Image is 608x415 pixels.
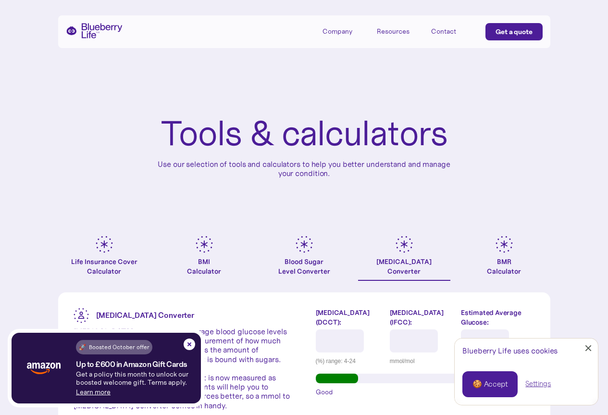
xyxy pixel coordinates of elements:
div: BMR Calculator [487,257,521,276]
p: Get a policy this month to unlock our boosted welcome gift. Terms apply. [76,370,201,387]
div: Contact [431,27,456,36]
div: 🍪 Accept [472,379,508,390]
div: Blood Sugar Level Converter [278,257,330,276]
a: BMICalculator [158,236,250,281]
div: [MEDICAL_DATA] Converter [376,257,432,276]
a: Get a quote [485,23,543,40]
h1: Tools & calculators [161,115,447,152]
a: Contact [431,23,474,39]
div: Company [323,27,352,36]
span: Good [316,387,333,397]
a: [MEDICAL_DATA]Converter [358,236,450,281]
a: Settings [525,379,551,389]
a: Learn more [76,388,111,396]
div: Blueberry Life uses cookies [462,346,590,355]
p: [MEDICAL_DATA] indicates your average blood glucose levels over the last three months. It’s a mea... [74,327,293,410]
a: BMRCalculator [458,236,550,281]
div: Close Cookie Popup [588,348,589,349]
h4: Up to £600 in Amazon Gift Cards [76,360,187,368]
div: Life Insurance Cover Calculator [58,257,150,276]
div: Resources [377,27,409,36]
a: Life Insurance Cover Calculator [58,236,150,281]
label: [MEDICAL_DATA] (IFCC): [390,308,454,327]
a: Close Cookie Popup [579,339,598,358]
label: [MEDICAL_DATA] (DCCT): [316,308,383,327]
div: Resources [377,23,420,39]
div: mmol/mol [390,356,454,366]
p: Use our selection of tools and calculators to help you better understand and manage your condition. [150,160,458,178]
div: BMI Calculator [187,257,221,276]
div: Get a quote [496,27,533,37]
div: (%) range: 4-24 [316,356,383,366]
div: 🚀 Boosted October offer [79,342,149,352]
a: Blood SugarLevel Converter [258,236,350,281]
strong: [MEDICAL_DATA] Converter [96,310,195,320]
label: Estimated Average Glucose: [461,308,534,327]
div: Company [323,23,366,39]
a: 🍪 Accept [462,371,518,397]
a: home [66,23,123,38]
